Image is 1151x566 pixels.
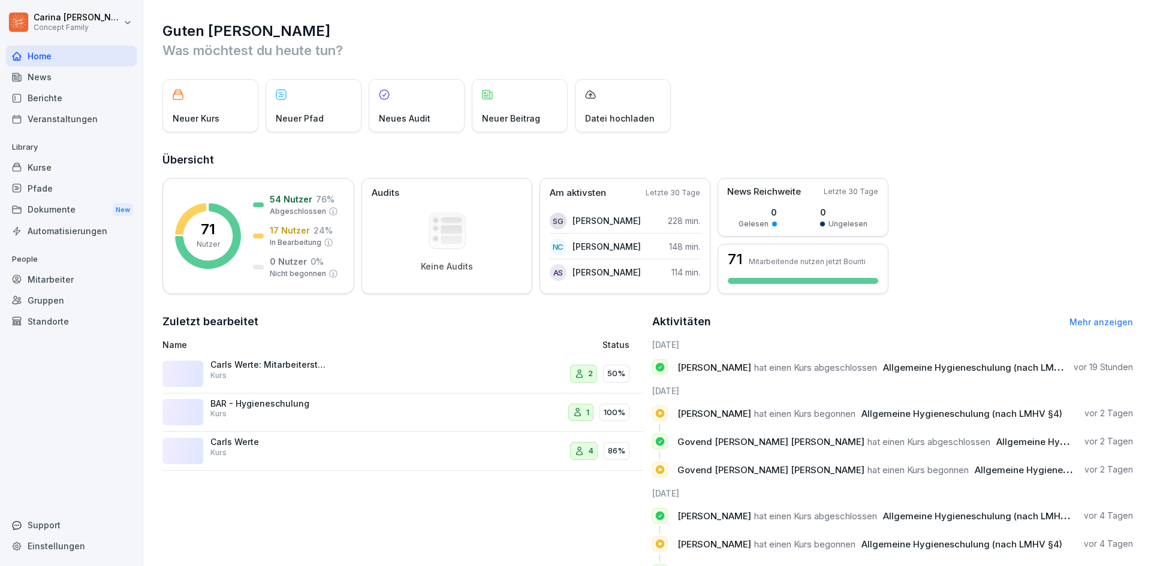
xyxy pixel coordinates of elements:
a: Einstellungen [6,535,137,556]
h2: Übersicht [162,152,1133,168]
p: [PERSON_NAME] [573,266,641,279]
div: New [113,203,133,217]
p: 0 [739,206,777,219]
div: NC [550,238,567,255]
span: [PERSON_NAME] [677,408,751,419]
p: vor 4 Tagen [1084,510,1133,522]
a: Carls Werte: Mitarbeiterstandards und ServicequalitätKurs250% [162,355,644,394]
p: News Reichweite [727,185,801,199]
p: 0 [820,206,867,219]
p: 100% [604,407,625,419]
p: Kurs [210,408,227,419]
p: vor 19 Stunden [1074,361,1133,373]
span: hat einen Kurs begonnen [754,408,855,419]
h6: [DATE] [652,385,1134,397]
a: Home [6,46,137,66]
p: Carina [PERSON_NAME] [34,13,121,23]
p: Neuer Pfad [276,112,324,125]
h1: Guten [PERSON_NAME] [162,22,1133,41]
h6: [DATE] [652,338,1134,351]
p: Library [6,138,137,157]
p: BAR - Hygieneschulung [210,398,330,409]
span: Allgemeine Hygieneschulung (nach LMHV §4) [861,538,1062,550]
p: Carls Werte: Mitarbeiterstandards und Servicequalität [210,359,330,370]
span: hat einen Kurs abgeschlossen [754,510,877,522]
p: Am aktivsten [550,186,606,200]
div: Support [6,514,137,535]
p: 76 % [316,193,335,205]
a: Gruppen [6,290,137,311]
p: Carls Werte [210,437,330,447]
span: [PERSON_NAME] [677,538,751,550]
div: SG [550,213,567,229]
a: Standorte [6,311,137,332]
a: Berichte [6,87,137,108]
span: [PERSON_NAME] [677,362,751,373]
p: 0 Nutzer [270,255,307,268]
a: DokumenteNew [6,199,137,221]
p: Concept Family [34,23,121,32]
p: Neues Audit [379,112,430,125]
div: Veranstaltungen [6,108,137,129]
span: Govend [PERSON_NAME] [PERSON_NAME] [677,436,864,447]
span: hat einen Kurs abgeschlossen [867,436,990,447]
p: Kurs [210,370,227,381]
p: Nutzer [197,239,220,250]
span: Allgemeine Hygieneschulung (nach LMHV §4) [861,408,1062,419]
span: hat einen Kurs abgeschlossen [754,362,877,373]
span: [PERSON_NAME] [677,510,751,522]
p: 54 Nutzer [270,193,312,205]
a: BAR - HygieneschulungKurs1100% [162,394,644,432]
span: Allgemeine Hygieneschulung (nach LMHV §4) [883,362,1084,373]
p: [PERSON_NAME] [573,214,641,227]
h2: Zuletzt bearbeitet [162,313,644,330]
h3: 71 [728,252,743,267]
p: 4 [588,445,593,457]
a: Mehr anzeigen [1069,317,1133,327]
p: Nicht begonnen [270,268,326,279]
p: vor 2 Tagen [1084,464,1133,476]
p: Letzte 30 Tage [646,187,700,198]
p: Keine Audits [421,261,473,272]
p: 228 min. [668,214,700,227]
a: Kurse [6,157,137,178]
span: hat einen Kurs begonnen [754,538,855,550]
a: Carls WerteKurs486% [162,432,644,471]
h2: Aktivitäten [652,313,711,330]
p: 0 % [311,255,324,268]
h6: [DATE] [652,487,1134,500]
p: Audits [372,186,399,200]
div: Mitarbeiter [6,269,137,290]
a: Automatisierungen [6,220,137,241]
p: 114 min. [671,266,700,279]
p: Neuer Kurs [173,112,219,125]
p: vor 2 Tagen [1084,435,1133,447]
p: Datei hochladen [585,112,655,125]
p: 71 [201,222,215,237]
p: Kurs [210,447,227,458]
p: 50% [607,368,625,380]
div: AS [550,264,567,281]
p: 148 min. [669,240,700,253]
p: People [6,250,137,269]
p: Abgeschlossen [270,206,326,217]
p: vor 4 Tagen [1084,538,1133,550]
span: Allgemeine Hygieneschulung (nach LMHV §4) [883,510,1084,522]
div: Pfade [6,178,137,199]
p: Ungelesen [828,219,867,229]
p: vor 2 Tagen [1084,407,1133,419]
p: Name [162,338,464,351]
p: Was möchtest du heute tun? [162,41,1133,60]
span: hat einen Kurs begonnen [867,464,969,476]
p: In Bearbeitung [270,237,321,248]
p: Mitarbeitende nutzen jetzt Bounti [749,257,866,266]
p: [PERSON_NAME] [573,240,641,253]
a: News [6,66,137,87]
